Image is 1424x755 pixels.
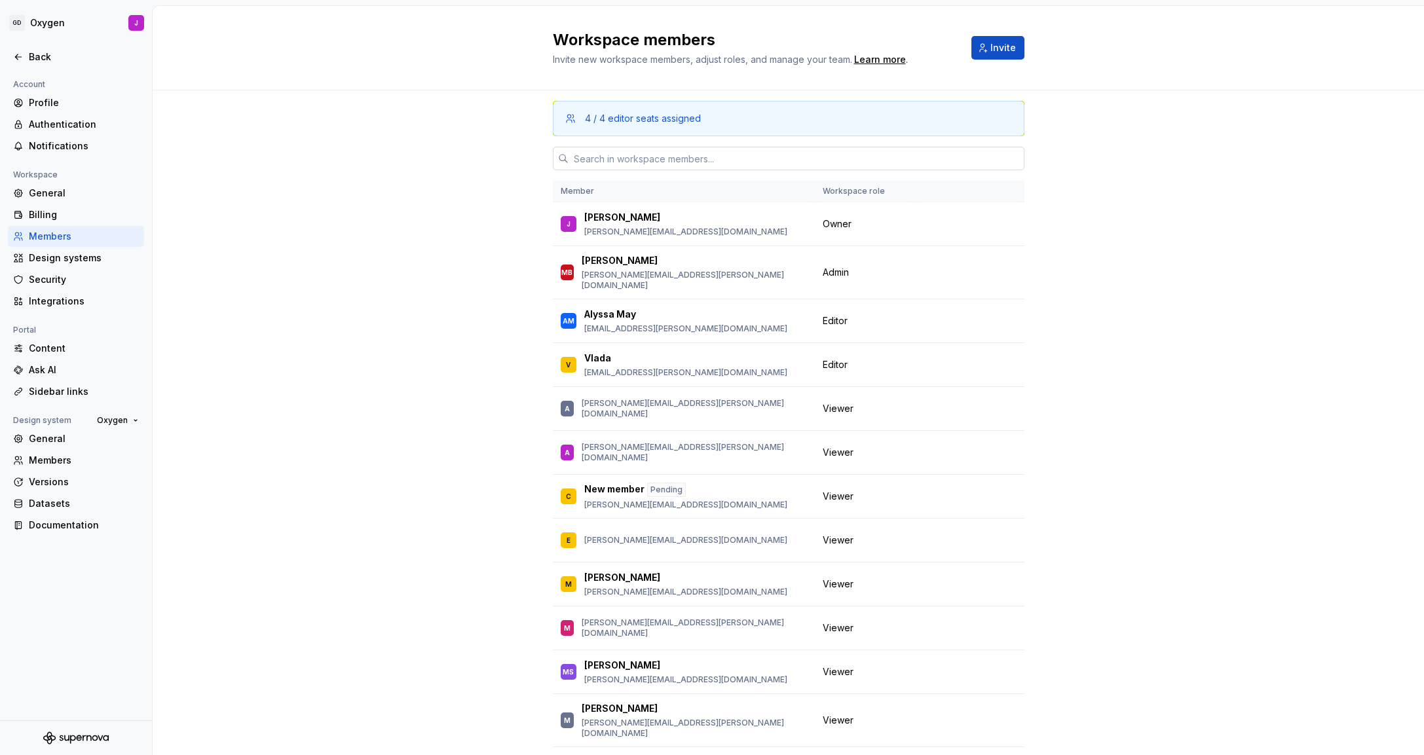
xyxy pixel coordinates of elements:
span: Viewer [823,446,853,459]
p: [PERSON_NAME][EMAIL_ADDRESS][DOMAIN_NAME] [584,587,787,597]
a: Versions [8,471,144,492]
p: [PERSON_NAME][EMAIL_ADDRESS][PERSON_NAME][DOMAIN_NAME] [582,718,807,739]
p: [EMAIL_ADDRESS][PERSON_NAME][DOMAIN_NAME] [584,323,787,334]
p: [PERSON_NAME][EMAIL_ADDRESS][DOMAIN_NAME] [584,500,787,510]
span: Editor [823,358,848,371]
div: M [564,621,571,635]
span: Viewer [823,490,853,503]
p: [PERSON_NAME][EMAIL_ADDRESS][PERSON_NAME][DOMAIN_NAME] [582,442,807,463]
svg: Supernova Logo [43,731,109,745]
p: Vlada [584,352,611,365]
span: Viewer [823,665,853,678]
a: Members [8,226,144,247]
div: Ask AI [29,363,139,377]
span: Owner [823,217,852,230]
a: Ask AI [8,359,144,380]
a: General [8,183,144,204]
div: Workspace [8,167,63,183]
div: Members [29,454,139,467]
p: [PERSON_NAME][EMAIL_ADDRESS][PERSON_NAME][DOMAIN_NAME] [582,398,807,419]
a: General [8,428,144,449]
span: Viewer [823,402,853,415]
div: Back [29,50,139,64]
button: Invite [971,36,1024,60]
div: Integrations [29,295,139,308]
a: Design systems [8,248,144,268]
div: Pending [647,483,686,497]
a: Datasets [8,493,144,514]
a: Notifications [8,136,144,157]
span: Editor [823,314,848,327]
div: Billing [29,208,139,221]
p: [PERSON_NAME][EMAIL_ADDRESS][PERSON_NAME][DOMAIN_NAME] [582,617,807,638]
p: [PERSON_NAME][EMAIL_ADDRESS][PERSON_NAME][DOMAIN_NAME] [582,270,807,291]
div: A [565,446,570,459]
p: [PERSON_NAME][EMAIL_ADDRESS][DOMAIN_NAME] [584,227,787,237]
div: M [564,714,571,727]
div: MB [561,266,572,279]
span: Viewer [823,578,853,591]
span: Oxygen [97,415,128,426]
span: Invite [990,41,1016,54]
div: C [566,490,571,503]
div: Design system [8,413,77,428]
div: General [29,187,139,200]
div: General [29,432,139,445]
p: Alyssa May [584,308,636,321]
div: Oxygen [30,16,65,29]
p: New member [584,483,645,497]
div: Versions [29,475,139,488]
div: Portal [8,322,41,338]
div: Authentication [29,118,139,131]
button: GDOxygenJ [3,9,149,37]
p: [PERSON_NAME][EMAIL_ADDRESS][DOMAIN_NAME] [584,535,787,545]
div: V [566,358,571,371]
div: AM [563,314,574,327]
p: [PERSON_NAME] [584,571,660,584]
p: [PERSON_NAME] [582,702,658,715]
p: [PERSON_NAME] [584,211,660,224]
h2: Workspace members [553,29,956,50]
div: Sidebar links [29,385,139,398]
div: Datasets [29,497,139,510]
span: Viewer [823,534,853,547]
a: Content [8,338,144,359]
span: Viewer [823,621,853,635]
div: Content [29,342,139,355]
a: Learn more [854,53,906,66]
a: Profile [8,92,144,113]
div: Documentation [29,519,139,532]
span: . [852,55,908,65]
th: Member [553,181,815,202]
a: Security [8,269,144,290]
div: Profile [29,96,139,109]
p: [PERSON_NAME] [582,254,658,267]
th: Workspace role [815,181,915,202]
div: Design systems [29,251,139,265]
div: 4 / 4 editor seats assigned [585,112,701,125]
div: A [565,402,570,415]
div: M [565,578,572,591]
div: Members [29,230,139,243]
div: GD [9,15,25,31]
div: Notifications [29,139,139,153]
a: Billing [8,204,144,225]
p: [PERSON_NAME][EMAIL_ADDRESS][DOMAIN_NAME] [584,674,787,685]
p: [EMAIL_ADDRESS][PERSON_NAME][DOMAIN_NAME] [584,367,787,378]
a: Back [8,46,144,67]
div: Account [8,77,50,92]
div: E [567,534,571,547]
span: Viewer [823,714,853,727]
span: Admin [823,266,849,279]
span: Invite new workspace members, adjust roles, and manage your team. [553,54,852,65]
a: Authentication [8,114,144,135]
div: Security [29,273,139,286]
a: Documentation [8,515,144,536]
a: Sidebar links [8,381,144,402]
div: J [134,18,138,28]
a: Members [8,450,144,471]
a: Integrations [8,291,144,312]
div: J [567,217,571,230]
